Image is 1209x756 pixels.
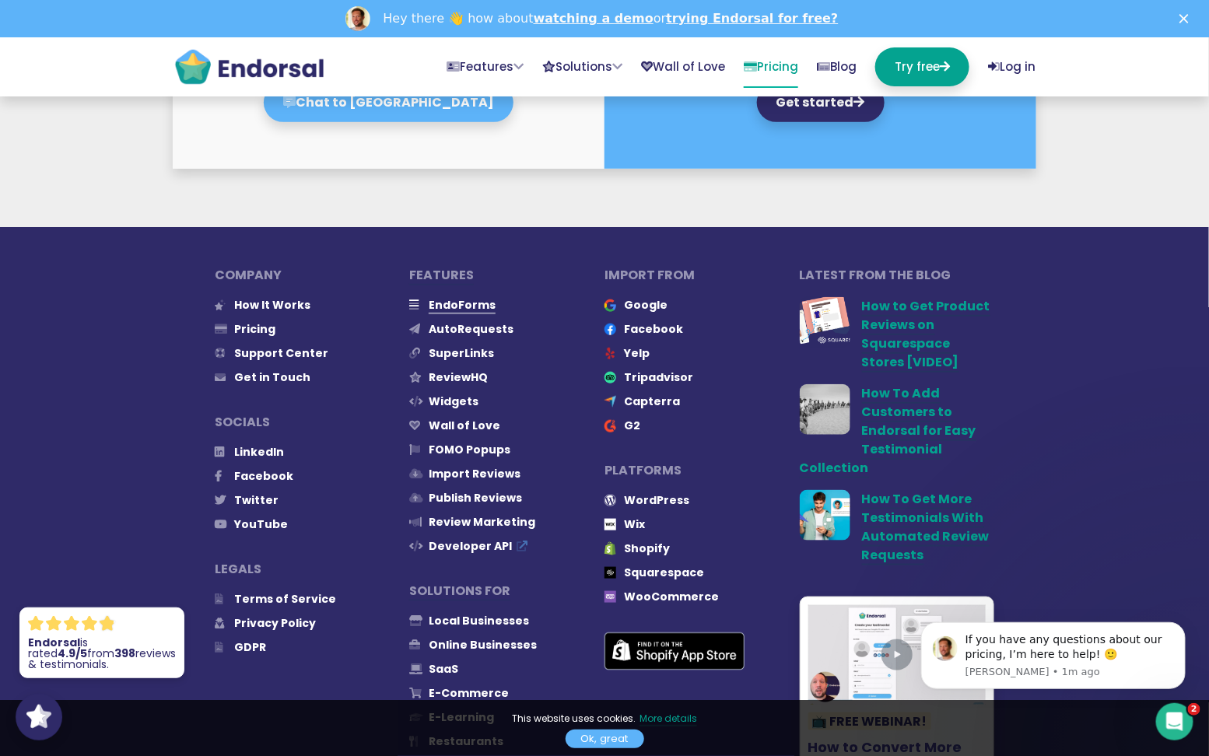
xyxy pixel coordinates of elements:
a: Local Businesses [409,613,529,628]
a: GDPR [215,639,266,655]
span: Local Businesses [429,613,529,628]
a: Wall of Love [641,47,725,86]
span: Shopify [624,541,670,556]
p: This website uses cookies. [16,712,1193,726]
span: EndoForms [429,297,496,314]
a: YouTube [215,516,288,532]
a: Twitter [215,492,279,508]
img: How To Add Customers to Endorsal for Easy Testimonial Collection [800,384,850,435]
span: Pricing [234,321,275,337]
img: 0b559459cc9f48ef8c3ed62ee295ed79-with-play.gif [808,605,986,705]
a: Support Center [215,345,328,361]
p: Company [215,266,410,285]
span: Import Reviews [429,466,520,481]
span: 2 [1188,703,1200,716]
span: Twitter [234,492,279,508]
span: Review Marketing [429,514,535,530]
img: How to Get Product Reviews on Squarespace Stores [VIDEO] [800,297,850,348]
a: Developer API [409,538,536,554]
span: Wall of Love [429,418,500,433]
span: WordPress [624,492,689,508]
a: G2 [604,418,640,433]
span: Google [624,297,668,313]
img: woocommerce.com.png [604,591,616,603]
img: shopify.com.png [604,542,616,555]
img: g2.com.png [604,420,616,432]
a: Privacy Policy [215,615,316,631]
span: Facebook [624,321,683,337]
img: How To Get More Testimonials With Automated Review Requests [800,490,850,541]
a: Import Reviews [409,466,520,481]
a: Terms of Service [215,591,336,607]
a: Features [409,266,474,285]
span: E-Commerce [429,685,509,701]
strong: 398 [114,646,135,661]
a: Widgets [409,394,478,409]
a: LinkedIn [215,444,284,460]
a: More details [640,712,697,726]
a: AutoRequests [409,321,513,337]
a: Pricing [215,321,275,337]
a: FOMO Popups [409,442,510,457]
span: Get in Touch [234,369,310,385]
a: ReviewHQ [409,369,488,385]
img: capterra.com.png [604,396,616,408]
strong: 4.9/5 [58,646,87,661]
span: Widgets [429,394,478,409]
img: facebook.com.png [604,324,616,335]
img: google.com.png [604,299,616,311]
a: Tripadvisor [604,369,693,385]
p: Platforms [604,461,800,480]
p: Import from [604,266,800,285]
a: watching a demo [534,11,654,26]
span: Tripadvisor [624,369,693,385]
span: Developer API [429,538,512,554]
a: Wix [604,516,645,532]
p: Socials [215,413,410,432]
a: Blog [817,47,857,86]
span: Capterra [624,394,680,409]
div: Hey there 👋 how about or [383,11,838,26]
span: SaaS [429,661,458,677]
a: Facebook [215,468,293,484]
a: Squarespace [604,565,704,580]
a: Facebook [604,321,683,337]
span: ReviewHQ [429,369,488,385]
iframe: Intercom live chat [1156,703,1193,740]
span: YouTube [234,516,288,532]
a: Pricing [744,47,798,88]
span: How It Works [234,297,310,313]
span: Facebook [234,468,293,484]
p: Latest from the Blog [800,266,995,285]
img: tripadvisor.com.png [604,372,616,383]
p: Legals [215,560,410,579]
a: How to Get Product Reviews on Squarespace Stores [VIDEO] [862,297,990,373]
a: trying Endorsal for free? [666,11,838,26]
span: LinkedIn [234,444,284,460]
span: G2 [624,418,640,433]
img: yelp.com.png [604,348,616,359]
img: endorsal-logo@2x.png [173,47,325,86]
span: Online Businesses [429,637,537,653]
img: shopify-badge.png [604,632,745,670]
a: How To Get More Testimonials With Automated Review Requests [862,490,990,565]
a: Yelp [604,345,650,361]
a: Capterra [604,394,680,409]
a: SaaS [409,661,458,677]
span: AutoRequests [429,321,513,337]
a: Wall of Love [409,418,500,433]
a: Try free [875,47,969,86]
p: is rated from reviews & testimonials. [28,637,176,670]
img: wordpress.org.png [604,495,616,506]
a: Log in [988,47,1036,86]
a: SuperLinks [409,345,494,361]
span: Yelp [624,345,650,361]
div: Close [1179,14,1195,23]
span: GDPR [234,639,266,655]
span: Privacy Policy [234,615,316,631]
a: How It Works [215,297,310,313]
